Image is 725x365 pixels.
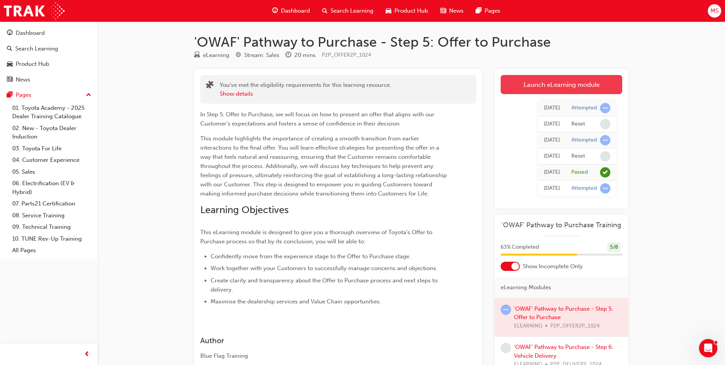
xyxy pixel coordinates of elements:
[194,52,200,59] span: learningResourceType_ELEARNING-icon
[501,243,539,252] span: 63 % Completed
[211,298,381,305] span: Maximise the dealership services and Value Chain opportunities.
[9,154,94,166] a: 04. Customer Experience
[9,198,94,210] a: 07. Parts21 Certification
[7,77,13,83] span: news-icon
[9,102,94,122] a: 01. Toyota Academy - 2025 Dealer Training Catalogue
[235,52,241,59] span: target-icon
[544,136,560,145] div: Thu Sep 18 2025 15:00:54 GMT+1000 (Australian Eastern Standard Time)
[9,166,94,178] a: 05. Sales
[211,277,439,293] span: Create clarity and transparency about the Offer to Purchase process and next steps to delivery.
[235,51,279,60] div: Stream
[514,344,613,359] a: 'OWAF' Pathway to Purchase - Step 6: Vehicle Delivery
[16,29,45,37] div: Dashboard
[501,221,622,230] a: 'OWAF' Pathway to Purchase Training
[544,104,560,112] div: Mon Sep 22 2025 12:15:26 GMT+1000 (Australian Eastern Standard Time)
[476,6,482,16] span: pages-icon
[571,185,597,192] div: Attempted
[194,51,229,60] div: Type
[380,3,434,19] a: car-iconProduct Hub
[600,167,610,178] span: learningRecordVerb_PASS-icon
[710,7,719,15] span: MS
[607,242,621,253] div: 5 / 8
[294,51,316,60] div: 20 mins
[285,52,291,59] span: clock-icon
[440,6,446,16] span: news-icon
[7,61,13,68] span: car-icon
[9,244,94,256] a: All Pages
[16,75,30,84] div: News
[16,60,49,68] div: Product Hub
[544,184,560,193] div: Thu Sep 18 2025 14:12:46 GMT+1000 (Australian Eastern Standard Time)
[244,51,279,60] div: Stream: Sales
[200,336,449,345] h3: Author
[544,168,560,177] div: Thu Sep 18 2025 15:00:08 GMT+1000 (Australian Eastern Standard Time)
[501,75,622,94] a: Launch eLearning module
[571,137,597,144] div: Attempted
[4,2,65,20] img: Trak
[9,178,94,198] a: 06. Electrification (EV & Hybrid)
[285,51,316,60] div: Duration
[7,46,12,52] span: search-icon
[86,90,91,100] span: up-icon
[206,81,214,90] span: puzzle-icon
[571,104,597,112] div: Attempted
[200,135,448,197] span: This module highlights the importance of creating a smooth transition from earlier interactions t...
[220,90,253,98] button: Show details
[9,221,94,233] a: 09. Technical Training
[211,253,411,260] span: Confidently move from the experience stage to the Offer to Purchase stage.
[16,91,31,99] div: Pages
[9,233,94,245] a: 10. TUNE Rev-Up Training
[544,120,560,129] div: Mon Sep 22 2025 12:15:25 GMT+1000 (Australian Eastern Standard Time)
[7,30,13,37] span: guage-icon
[220,81,391,98] div: You've met the eligibility requirements for this learning resource.
[501,343,511,353] span: learningRecordVerb_NONE-icon
[3,88,94,102] button: Pages
[266,3,316,19] a: guage-iconDashboard
[7,92,13,99] span: pages-icon
[272,6,278,16] span: guage-icon
[200,352,449,360] div: Blue Flag Training
[9,122,94,143] a: 02. New - Toyota Dealer Induction
[322,52,371,58] span: Learning resource code
[708,4,721,18] button: MS
[3,24,94,88] button: DashboardSearch LearningProduct HubNews
[600,135,610,145] span: learningRecordVerb_ATTEMPT-icon
[200,204,289,216] span: Learning Objectives
[15,44,58,53] div: Search Learning
[203,51,229,60] div: eLearning
[200,229,434,245] span: This eLearning module is designed to give you a thorough overview of Toyota’s Offer to Purchase p...
[200,111,436,127] span: In Step 5: Offer to Purchase, we will focus on how to present an offer that aligns with our Custo...
[331,7,373,15] span: Search Learning
[523,262,583,271] span: Show Incomplete Only
[600,183,610,194] span: learningRecordVerb_ATTEMPT-icon
[600,103,610,113] span: learningRecordVerb_ATTEMPT-icon
[544,152,560,161] div: Thu Sep 18 2025 15:00:53 GMT+1000 (Australian Eastern Standard Time)
[3,73,94,87] a: News
[449,7,464,15] span: News
[322,6,328,16] span: search-icon
[485,7,500,15] span: Pages
[501,283,551,292] span: eLearning Modules
[281,7,310,15] span: Dashboard
[316,3,380,19] a: search-iconSearch Learning
[571,153,585,160] div: Reset
[600,151,610,161] span: learningRecordVerb_NONE-icon
[211,265,438,272] span: Work together with your Customers to successfully manage concerns and objections.
[3,26,94,40] a: Dashboard
[9,143,94,155] a: 03. Toyota For Life
[470,3,506,19] a: pages-iconPages
[394,7,428,15] span: Product Hub
[3,42,94,56] a: Search Learning
[386,6,391,16] span: car-icon
[3,57,94,71] a: Product Hub
[9,210,94,222] a: 08. Service Training
[571,169,588,176] div: Passed
[194,34,628,51] h1: 'OWAF' Pathway to Purchase - Step 5: Offer to Purchase
[600,119,610,129] span: learningRecordVerb_NONE-icon
[84,350,90,359] span: prev-icon
[501,305,511,315] span: learningRecordVerb_ATTEMPT-icon
[699,339,717,357] iframe: Intercom live chat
